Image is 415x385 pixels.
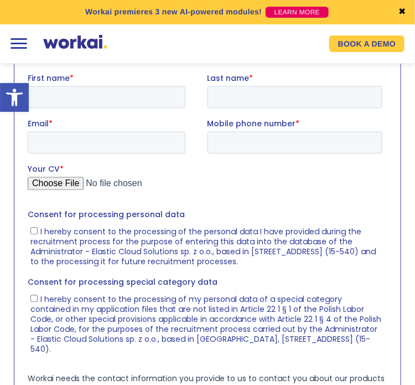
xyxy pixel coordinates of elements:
[266,7,329,18] a: LEARN MORE
[329,35,404,52] a: BOOK A DEMO
[398,8,406,17] a: ✖
[85,6,262,18] p: Workai premieres 3 new AI-powered modules!
[162,340,214,351] a: Privacy Policy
